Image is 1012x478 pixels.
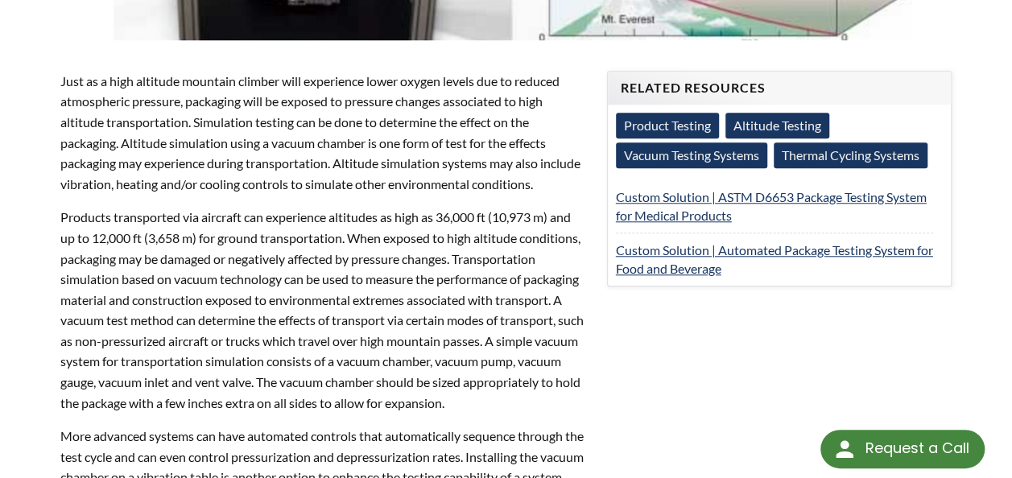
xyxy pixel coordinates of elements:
a: Custom Solution | ASTM D6653 Package Testing System for Medical Products [616,189,927,222]
a: Product Testing [616,113,719,138]
a: Vacuum Testing Systems [616,142,767,168]
div: Request a Call [820,430,985,468]
a: Thermal Cycling Systems [774,142,927,168]
p: Just as a high altitude mountain climber will experience lower oxygen levels due to reduced atmos... [60,71,588,195]
h4: Related Resources [621,80,939,97]
div: Request a Call [865,430,969,467]
p: Products transported via aircraft can experience altitudes as high as 36,000 ft (10,973 m) and up... [60,207,588,413]
img: round button [832,436,857,462]
a: Altitude Testing [725,113,829,138]
a: Custom Solution | Automated Package Testing System for Food and Beverage [616,242,933,275]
